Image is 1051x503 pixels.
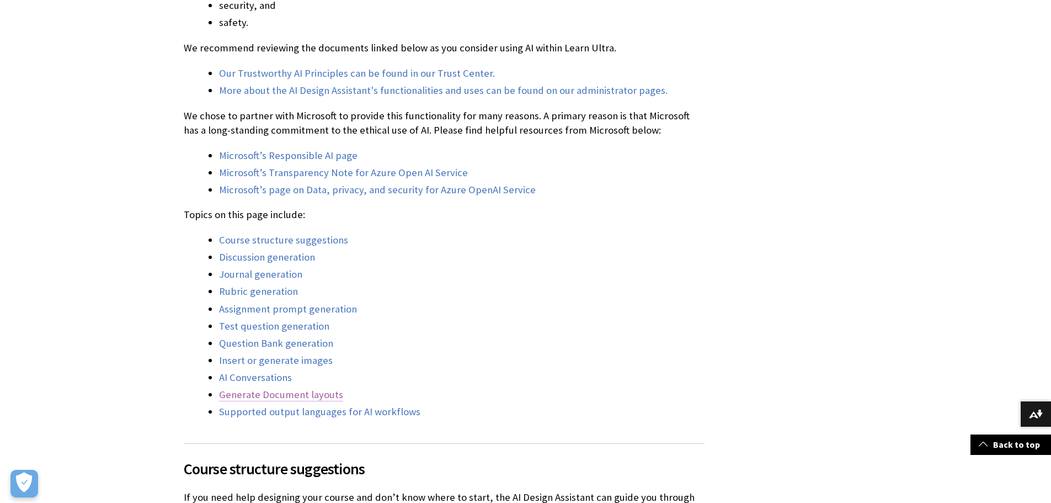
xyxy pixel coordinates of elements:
[219,67,495,80] a: Our Trustworthy AI Principles can be found in our Trust Center.
[219,337,333,350] a: Question Bank generation
[184,41,705,55] p: We recommend reviewing the documents linked below as you consider using AI within Learn Ultra.
[219,166,468,179] a: Microsoft’s Transparency Note for Azure Open AI Service
[219,15,705,30] li: safety.
[219,405,420,419] a: Supported output languages for AI workflows
[219,234,348,247] a: Course structure suggestions
[10,470,38,497] button: Open Preferences
[184,208,705,222] p: Topics on this page include:
[219,149,358,162] a: Microsoft’s Responsible AI page
[219,354,333,367] a: Insert or generate images
[219,183,536,197] a: Microsoft’s page on Data, privacy, and security for Azure OpenAI Service
[219,320,329,333] a: Test question generation
[219,251,315,264] a: Discussion generation
[219,84,668,97] a: More about the AI Design Assistant's functionalities and uses can be found on our administrator p...
[219,285,298,298] a: Rubric generation
[219,388,343,401] a: Generate Document layouts
[184,457,705,480] span: Course structure suggestions
[219,268,302,281] a: Journal generation
[219,303,357,316] a: Assignment prompt generation
[184,109,705,137] p: We chose to partner with Microsoft to provide this functionality for many reasons. A primary reas...
[219,371,292,384] a: AI Conversations
[970,435,1051,455] a: Back to top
